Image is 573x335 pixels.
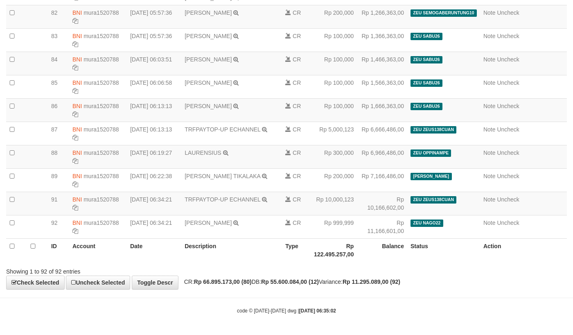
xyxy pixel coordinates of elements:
[72,204,78,211] a: Copy mura1520788 to clipboard
[497,196,519,203] a: Uncheck
[72,18,78,24] a: Copy mura1520788 to clipboard
[311,168,357,192] td: Rp 200,000
[51,56,58,63] span: 84
[293,126,301,133] span: CR
[72,228,78,234] a: Copy mura1520788 to clipboard
[72,103,82,109] span: BNI
[411,149,451,156] span: ZEU OPPINAMPE
[357,192,407,215] td: Rp 10,166,602,00
[411,220,443,226] span: ZEU NAGO22
[483,126,496,133] a: Note
[72,158,78,164] a: Copy mura1520788 to clipboard
[83,79,119,86] a: mura1520788
[299,308,336,314] strong: [DATE] 06:35:02
[127,52,181,75] td: [DATE] 06:03:51
[72,149,82,156] span: BNI
[497,33,519,39] a: Uncheck
[51,173,58,179] span: 89
[357,122,407,145] td: Rp 6,666,486,00
[237,308,336,314] small: code © [DATE]-[DATE] dwg |
[293,103,301,109] span: CR
[293,220,301,226] span: CR
[411,196,456,203] span: ZEU ZEUS138CUAN
[181,238,282,262] th: Description
[411,126,456,133] span: ZEU ZEUS138CUAN
[51,79,58,86] span: 85
[357,75,407,98] td: Rp 1,566,363,00
[127,145,181,168] td: [DATE] 06:19:27
[51,220,58,226] span: 92
[293,56,301,63] span: CR
[483,79,496,86] a: Note
[357,238,407,262] th: Balance
[497,103,519,109] a: Uncheck
[83,56,119,63] a: mura1520788
[72,64,78,71] a: Copy mura1520788 to clipboard
[51,149,58,156] span: 88
[83,220,119,226] a: mura1520788
[127,75,181,98] td: [DATE] 06:06:58
[6,264,232,276] div: Showing 1 to 92 of 92 entries
[483,149,496,156] a: Note
[127,238,181,262] th: Date
[483,56,496,63] a: Note
[51,103,58,109] span: 86
[293,173,301,179] span: CR
[343,278,400,285] strong: Rp 11.295.089,00 (92)
[83,149,119,156] a: mura1520788
[83,173,119,179] a: mura1520788
[293,149,301,156] span: CR
[66,276,130,290] a: Uncheck Selected
[311,98,357,122] td: Rp 100,000
[185,79,232,86] a: [PERSON_NAME]
[83,196,119,203] a: mura1520788
[72,134,78,141] a: Copy mura1520788 to clipboard
[497,220,519,226] a: Uncheck
[483,33,496,39] a: Note
[72,9,82,16] span: BNI
[293,79,301,86] span: CR
[72,33,82,39] span: BNI
[48,238,69,262] th: ID
[83,33,119,39] a: mura1520788
[180,278,400,285] span: CR: DB: Variance:
[407,238,480,262] th: Status
[483,196,496,203] a: Note
[194,278,252,285] strong: Rp 66.895.173,00 (80)
[497,79,519,86] a: Uncheck
[127,122,181,145] td: [DATE] 06:13:13
[51,33,58,39] span: 83
[6,276,65,290] a: Check Selected
[311,145,357,168] td: Rp 300,000
[293,9,301,16] span: CR
[483,220,496,226] a: Note
[282,238,311,262] th: Type
[127,98,181,122] td: [DATE] 06:13:13
[72,41,78,48] a: Copy mura1520788 to clipboard
[311,192,357,215] td: Rp 10,000,123
[497,149,519,156] a: Uncheck
[357,145,407,168] td: Rp 6,966,486,00
[357,5,407,28] td: Rp 1,266,363,00
[311,28,357,52] td: Rp 100,000
[311,52,357,75] td: Rp 100,000
[83,103,119,109] a: mura1520788
[185,149,221,156] a: LAURENSIUS
[311,5,357,28] td: Rp 200,000
[480,238,567,262] th: Action
[357,28,407,52] td: Rp 1,366,363,00
[127,192,181,215] td: [DATE] 06:34:21
[311,215,357,238] td: Rp 999,999
[185,173,260,179] a: [PERSON_NAME] TIKALAKA
[72,56,82,63] span: BNI
[72,173,82,179] span: BNI
[72,196,82,203] span: BNI
[311,122,357,145] td: Rp 5,000,123
[185,9,232,16] a: [PERSON_NAME]
[483,9,496,16] a: Note
[483,173,496,179] a: Note
[185,196,260,203] a: TRFPAYTOP-UP ECHANNEL
[72,220,82,226] span: BNI
[185,220,232,226] a: [PERSON_NAME]
[83,126,119,133] a: mura1520788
